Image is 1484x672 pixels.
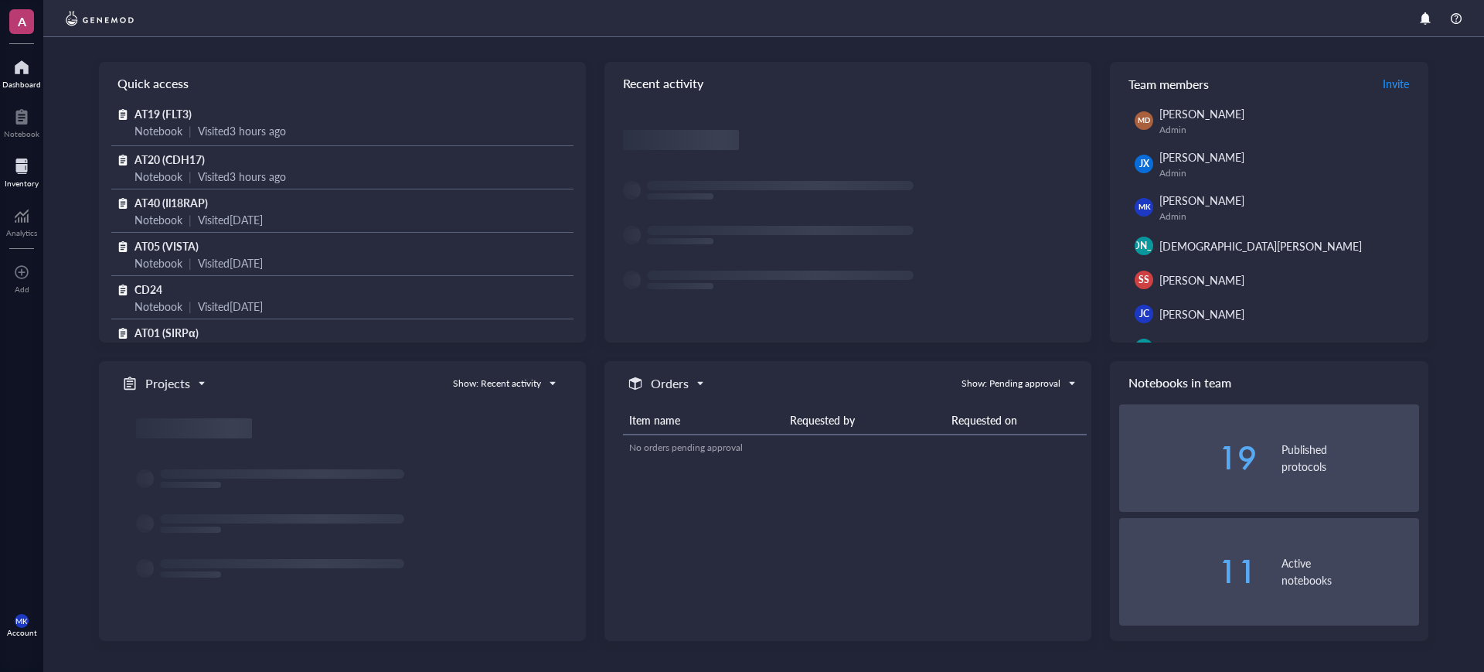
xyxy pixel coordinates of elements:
span: AT40 (Il18RAP) [134,195,208,210]
div: Published protocols [1281,441,1419,475]
a: Notebook [4,104,39,138]
div: Notebook [134,254,182,271]
div: Visited [DATE] [198,298,263,315]
span: JC [1139,307,1149,321]
div: Admin [1159,124,1413,136]
span: [PERSON_NAME] [1159,272,1244,288]
span: AT05 (VISTA) [134,238,199,254]
div: Notebook [4,129,39,138]
span: [PERSON_NAME] [1159,106,1244,121]
span: [PERSON_NAME] [1159,193,1244,208]
div: Notebooks in team [1110,361,1428,404]
div: | [189,298,192,315]
th: Item name [623,406,784,435]
span: AT19 (FLT3) [134,106,192,121]
div: Notebook [134,211,182,228]
div: Analytics [6,228,37,237]
th: Requested on [945,406,1087,435]
span: Invite [1383,76,1409,91]
div: Admin [1159,210,1413,223]
div: Inventory [5,179,39,188]
div: Notebook [134,298,182,315]
a: Inventory [5,154,39,188]
h5: Orders [651,374,689,393]
div: Visited [DATE] [198,211,263,228]
span: AT01 (SIRPα) [134,325,199,340]
div: Quick access [99,62,586,105]
span: MK [15,616,28,626]
div: Visited [DATE] [198,254,263,271]
div: Active notebooks [1281,554,1419,588]
div: Dashboard [2,80,41,89]
span: [PERSON_NAME] [1159,340,1244,356]
span: SS [1139,273,1149,287]
div: Recent activity [604,62,1091,105]
div: 11 [1119,556,1257,587]
div: Team members [1110,62,1428,105]
span: [PERSON_NAME] [1107,239,1182,253]
div: 19 [1119,442,1257,473]
span: MD [1138,115,1150,126]
span: JW [1138,342,1150,354]
a: Analytics [6,203,37,237]
div: Show: Pending approval [962,377,1060,391]
span: [DEMOGRAPHIC_DATA][PERSON_NAME] [1159,238,1362,254]
div: Account [7,628,37,637]
span: A [18,12,26,31]
div: Admin [1159,167,1413,179]
th: Requested by [784,406,945,435]
a: Dashboard [2,55,41,89]
div: Visited 3 hours ago [198,168,286,185]
span: AT20 (CDH17) [134,152,205,167]
div: Show: Recent activity [453,377,541,391]
div: Notebook [134,168,182,185]
div: Notebook [134,122,182,139]
div: | [189,168,192,185]
div: Add [15,285,29,294]
span: [PERSON_NAME] [1159,306,1244,322]
div: | [189,211,192,228]
span: CD24 [134,281,162,297]
h5: Projects [145,374,190,393]
div: Visited 3 hours ago [198,122,286,139]
div: | [189,254,192,271]
span: JX [1139,157,1149,171]
div: No orders pending approval [629,441,1081,455]
div: | [189,122,192,139]
span: MK [1138,202,1149,213]
img: genemod-logo [62,9,138,28]
span: [PERSON_NAME] [1159,149,1244,165]
button: Invite [1382,71,1410,96]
